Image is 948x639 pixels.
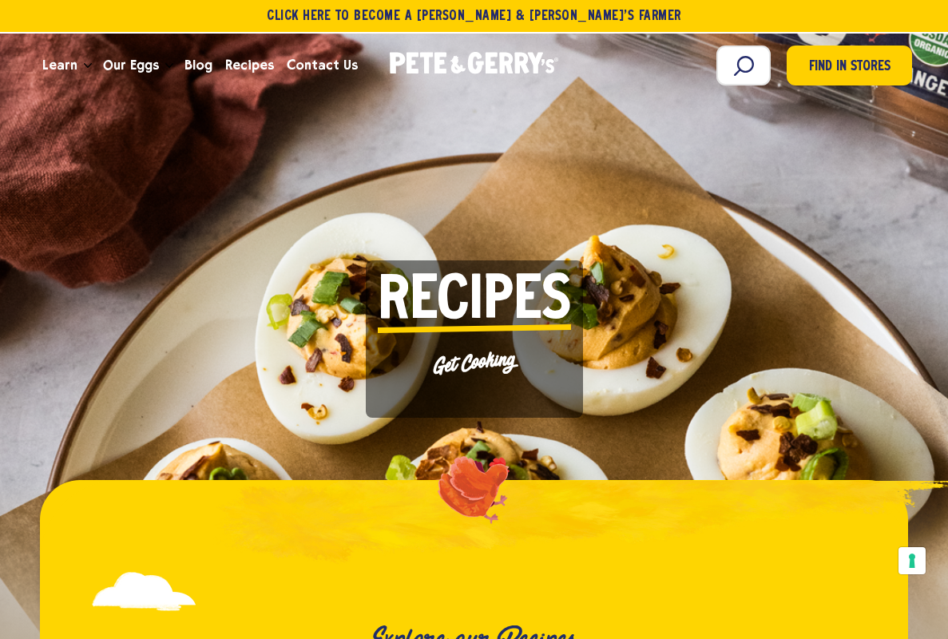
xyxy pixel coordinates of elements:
span: Find in Stores [809,57,890,78]
span: Learn [42,55,77,75]
a: Contact Us [280,44,364,87]
button: Open the dropdown menu for Learn [84,63,92,69]
span: Blog [184,55,212,75]
span: Recipes [378,272,571,332]
span: Recipes [225,55,274,75]
button: Your consent preferences for tracking technologies [898,547,926,574]
p: Get Cooking [377,341,572,383]
button: Open the dropdown menu for Our Eggs [165,63,173,69]
a: Find in Stores [787,46,912,85]
a: Learn [36,44,84,87]
span: Contact Us [287,55,358,75]
a: Recipes [219,44,280,87]
input: Search [716,46,771,85]
a: Blog [178,44,219,87]
span: Our Eggs [103,55,159,75]
a: Our Eggs [97,44,165,87]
